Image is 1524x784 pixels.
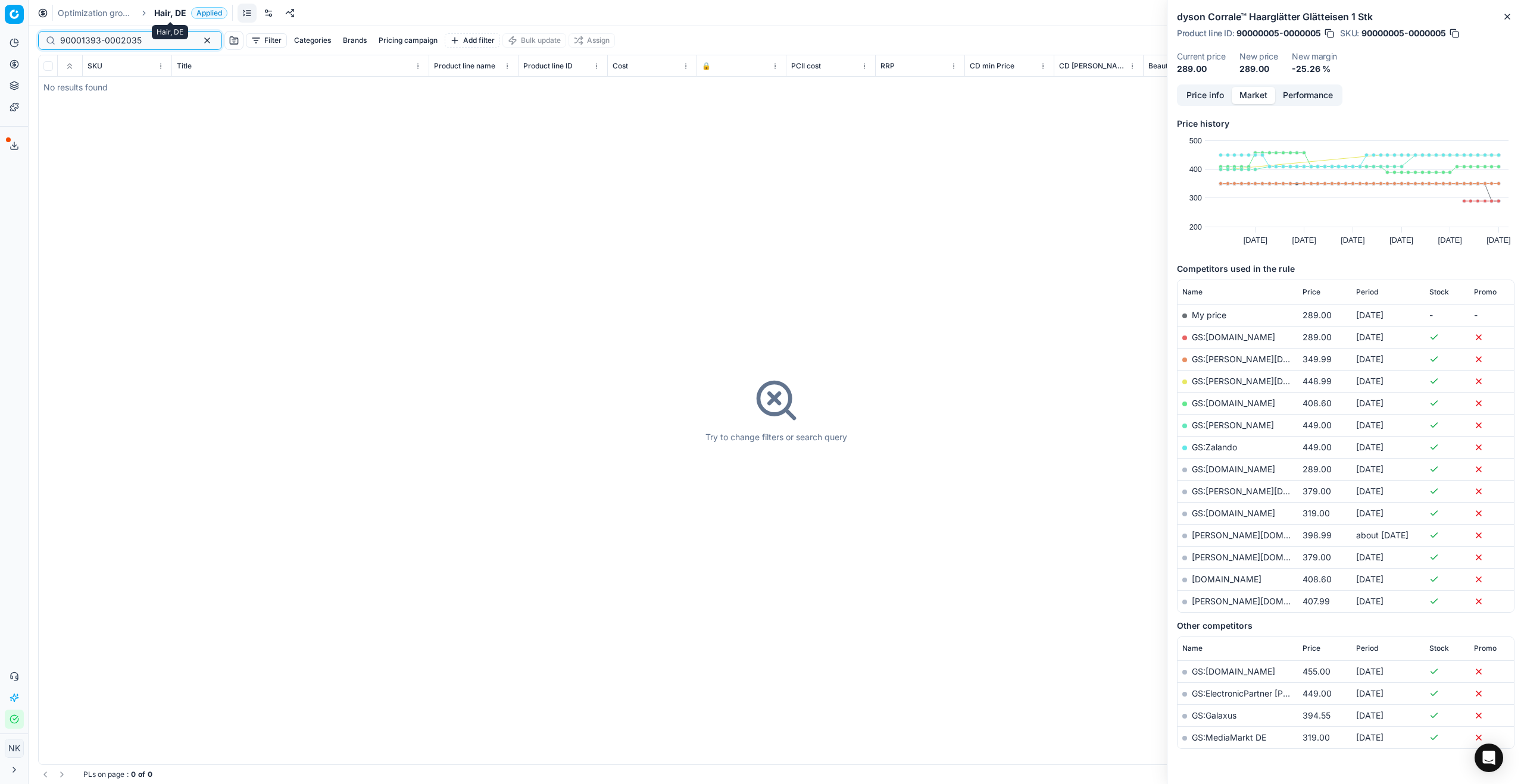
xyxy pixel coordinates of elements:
[38,767,69,782] nav: pagination
[1192,666,1275,676] a: GS:[DOMAIN_NAME]
[138,770,145,779] strong: of
[502,33,566,48] button: Bulk update
[1192,442,1237,452] a: GS:Zalando
[1148,61,1212,71] span: Beauty outlet price
[434,61,495,71] span: Product line name
[1177,29,1234,37] span: Product line ID :
[177,61,192,71] span: Title
[1303,710,1331,720] span: 394.55
[1179,87,1232,104] button: Price info
[1356,552,1384,562] span: [DATE]
[1303,596,1330,606] span: 407.99
[60,35,190,46] input: Search by SKU or title
[1438,236,1462,244] text: [DATE]
[1192,464,1275,474] a: GS:[DOMAIN_NAME]
[1429,644,1449,653] span: Stock
[1475,744,1503,772] div: Open Intercom Messenger
[1356,420,1384,430] span: [DATE]
[1474,644,1497,653] span: Promo
[569,33,615,48] button: Assign
[1192,376,1344,386] a: GS:[PERSON_NAME][DOMAIN_NAME]
[1192,508,1275,518] a: GS:[DOMAIN_NAME]
[63,59,77,73] button: Expand all
[1189,222,1202,231] text: 200
[613,61,628,71] span: Cost
[374,33,442,48] button: Pricing campaign
[1356,710,1384,720] span: [DATE]
[1356,376,1384,386] span: [DATE]
[1303,644,1320,653] span: Price
[148,770,152,779] strong: 0
[1239,52,1278,61] dt: New price
[1356,530,1409,540] span: about [DATE]
[1303,287,1320,297] span: Price
[1189,193,1202,202] text: 300
[1244,236,1267,244] text: [DATE]
[1356,332,1384,342] span: [DATE]
[1192,688,1343,698] a: GS:ElectronicPartner [PERSON_NAME]
[1303,574,1332,584] span: 408.60
[1469,304,1514,326] td: -
[154,7,186,19] span: Hair, DE
[1389,236,1413,244] text: [DATE]
[1356,732,1384,742] span: [DATE]
[1292,63,1337,75] dd: -25.26 %
[289,33,336,48] button: Categories
[1303,464,1332,474] span: 289.00
[1341,236,1364,244] text: [DATE]
[1356,688,1384,698] span: [DATE]
[1356,398,1384,408] span: [DATE]
[1292,52,1337,61] dt: New margin
[1303,354,1332,364] span: 349.99
[1192,420,1274,430] a: GS:[PERSON_NAME]
[1177,52,1225,61] dt: Current price
[1177,10,1514,24] h2: dyson Corrale™ Haarglätter Glätteisen 1 Stk
[1303,732,1330,742] span: 319.00
[5,739,24,758] button: NK
[1182,287,1203,297] span: Name
[1356,287,1378,297] span: Period
[791,61,821,71] span: PCII cost
[1189,165,1202,174] text: 400
[1303,332,1332,342] span: 289.00
[1292,236,1316,244] text: [DATE]
[1340,29,1359,37] span: SKU :
[1486,236,1510,244] text: [DATE]
[1303,552,1331,562] span: 379.00
[1303,508,1330,518] span: 319.00
[1236,27,1321,39] span: 90000005-0000005
[154,7,227,19] span: Hair, DEApplied
[1356,666,1384,676] span: [DATE]
[1177,118,1514,130] h5: Price history
[5,739,23,757] span: NK
[1356,574,1384,584] span: [DATE]
[1303,420,1332,430] span: 449.00
[152,25,188,39] div: Hair, DE
[1356,644,1378,653] span: Period
[1429,287,1449,297] span: Stock
[1356,442,1384,452] span: [DATE]
[1356,486,1384,496] span: [DATE]
[1182,644,1203,653] span: Name
[1356,354,1384,364] span: [DATE]
[1192,486,1344,496] a: GS:[PERSON_NAME][DOMAIN_NAME]
[1356,464,1384,474] span: [DATE]
[1192,354,1344,364] a: GS:[PERSON_NAME][DOMAIN_NAME]
[88,61,102,71] span: SKU
[1303,398,1332,408] span: 408.60
[1425,304,1469,326] td: -
[338,33,371,48] button: Brands
[246,33,287,48] button: Filter
[1192,398,1275,408] a: GS:[DOMAIN_NAME]
[1192,530,1330,540] a: [PERSON_NAME][DOMAIN_NAME]
[38,767,52,782] button: Go to previous page
[83,770,152,779] div: :
[1303,666,1331,676] span: 455.00
[1177,263,1514,275] h5: Competitors used in the rule
[1275,87,1341,104] button: Performance
[1303,486,1331,496] span: 379.00
[83,770,124,779] span: PLs on page
[1177,63,1225,75] dd: 289.00
[1192,552,1330,562] a: [PERSON_NAME][DOMAIN_NAME]
[523,61,573,71] span: Product line ID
